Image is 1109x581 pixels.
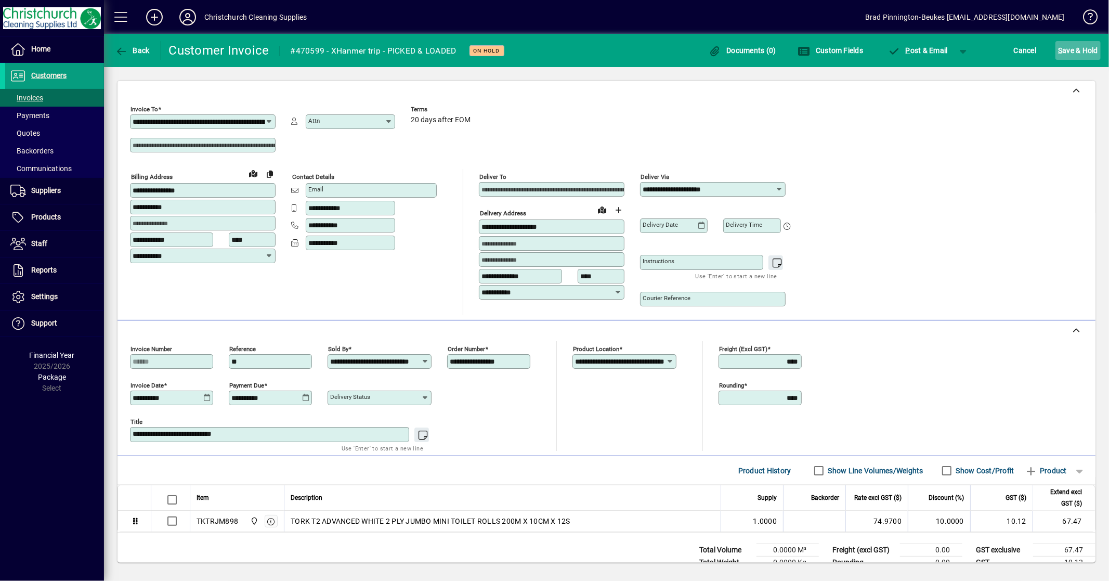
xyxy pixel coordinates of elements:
[971,544,1033,557] td: GST exclusive
[5,204,104,230] a: Products
[262,165,278,182] button: Copy to Delivery address
[726,221,762,228] mat-label: Delivery time
[31,319,57,327] span: Support
[971,557,1033,569] td: GST
[328,345,348,353] mat-label: Sold by
[738,462,791,479] span: Product History
[719,345,767,353] mat-label: Freight (excl GST)
[131,418,142,425] mat-label: Title
[31,186,61,195] span: Suppliers
[719,382,744,389] mat-label: Rounding
[610,202,627,218] button: Choose address
[1058,46,1062,55] span: S
[694,557,756,569] td: Total Weight
[5,107,104,124] a: Payments
[573,345,619,353] mat-label: Product location
[594,201,610,218] a: View on map
[474,47,500,54] span: On hold
[5,257,104,283] a: Reports
[342,442,423,454] mat-hint: Use 'Enter' to start a new line
[694,544,756,557] td: Total Volume
[5,311,104,337] a: Support
[5,36,104,62] a: Home
[229,345,256,353] mat-label: Reference
[929,492,964,503] span: Discount (%)
[31,71,67,80] span: Customers
[30,351,75,359] span: Financial Year
[643,257,674,265] mat-label: Instructions
[5,89,104,107] a: Invoices
[1055,41,1101,60] button: Save & Hold
[5,160,104,177] a: Communications
[10,147,54,155] span: Backorders
[827,557,900,569] td: Rounding
[734,461,795,480] button: Product History
[641,173,669,180] mat-label: Deliver via
[854,492,902,503] span: Rate excl GST ($)
[827,544,900,557] td: Freight (excl GST)
[308,186,323,193] mat-label: Email
[900,557,962,569] td: 0.00
[1075,2,1096,36] a: Knowledge Base
[38,373,66,381] span: Package
[479,173,506,180] mat-label: Deliver To
[1006,492,1026,503] span: GST ($)
[204,9,307,25] div: Christchurch Cleaning Supplies
[1020,461,1072,480] button: Product
[756,544,819,557] td: 0.0000 M³
[709,46,776,55] span: Documents (0)
[1011,41,1039,60] button: Cancel
[131,345,172,353] mat-label: Invoice number
[852,516,902,526] div: 74.9700
[115,46,150,55] span: Back
[31,213,61,221] span: Products
[131,106,158,113] mat-label: Invoice To
[970,511,1033,532] td: 10.12
[10,94,43,102] span: Invoices
[1014,42,1037,59] span: Cancel
[31,292,58,301] span: Settings
[706,41,779,60] button: Documents (0)
[31,266,57,274] span: Reports
[643,294,690,302] mat-label: Courier Reference
[900,544,962,557] td: 0.00
[1025,462,1067,479] span: Product
[5,142,104,160] a: Backorders
[908,511,970,532] td: 10.0000
[798,46,864,55] span: Custom Fields
[906,46,910,55] span: P
[291,43,456,59] div: #470599 - XHanmer trip - PICKED & LOADED
[811,492,839,503] span: Backorder
[1033,511,1095,532] td: 67.47
[10,129,40,137] span: Quotes
[169,42,269,59] div: Customer Invoice
[1039,486,1082,509] span: Extend excl GST ($)
[131,382,164,389] mat-label: Invoice date
[696,270,777,282] mat-hint: Use 'Enter' to start a new line
[308,117,320,124] mat-label: Attn
[229,382,264,389] mat-label: Payment due
[138,8,171,27] button: Add
[448,345,485,353] mat-label: Order number
[1033,557,1095,569] td: 10.12
[865,9,1065,25] div: Brad Pinnington-Beukes [EMAIL_ADDRESS][DOMAIN_NAME]
[291,516,570,526] span: TORK T2 ADVANCED WHITE 2 PLY JUMBO MINI TOILET ROLLS 200M X 10CM X 12S
[756,557,819,569] td: 0.0000 Kg
[5,178,104,204] a: Suppliers
[795,41,866,60] button: Custom Fields
[104,41,161,60] app-page-header-button: Back
[753,516,777,526] span: 1.0000
[5,124,104,142] a: Quotes
[643,221,678,228] mat-label: Delivery date
[1033,544,1095,557] td: 67.47
[758,492,777,503] span: Supply
[826,466,923,476] label: Show Line Volumes/Weights
[31,45,50,53] span: Home
[31,239,47,248] span: Staff
[888,46,948,55] span: ost & Email
[10,164,72,173] span: Communications
[5,231,104,257] a: Staff
[197,516,238,526] div: TKTRJM898
[1058,42,1098,59] span: ave & Hold
[10,111,49,120] span: Payments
